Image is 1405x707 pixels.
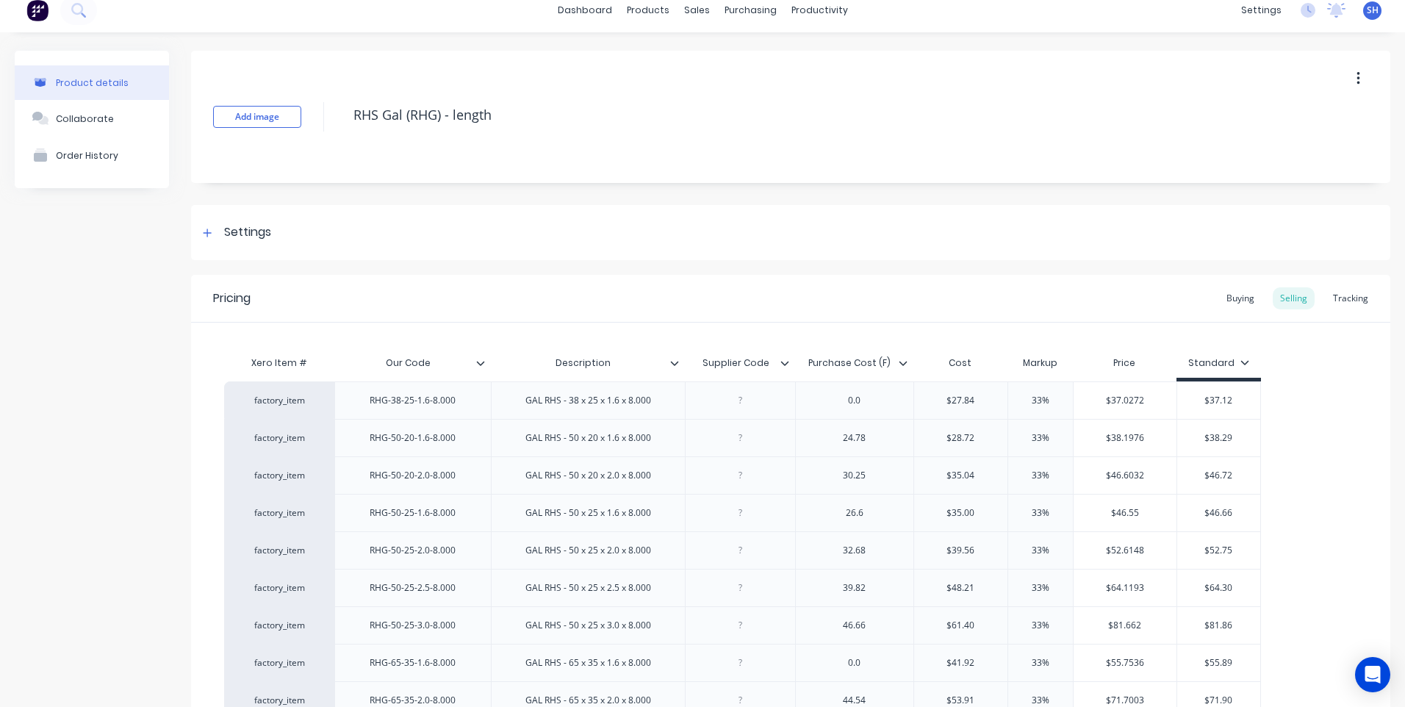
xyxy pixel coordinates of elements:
div: RHG-50-20-2.0-8.000 [358,466,467,485]
div: 33% [1004,645,1077,681]
div: $64.30 [1177,570,1260,606]
div: factory_itemRHG-50-25-1.6-8.000GAL RHS - 50 x 25 x 1.6 x 8.00026.6$35.0033%$46.55$46.66 [224,494,1261,531]
div: Our Code [334,348,491,378]
div: $38.29 [1177,420,1260,456]
div: $55.7536 [1074,645,1176,681]
div: $46.55 [1074,495,1176,531]
div: 46.66 [818,616,891,635]
button: Collaborate [15,100,169,137]
div: Settings [224,223,271,242]
div: Purchase Cost (F) [795,345,905,381]
div: Supplier Code [685,348,795,378]
div: factory_item [239,469,320,482]
div: Description [491,345,677,381]
textarea: RHS Gal (RHG) - length [346,98,1271,132]
div: factory_item [239,656,320,670]
div: 0.0 [818,391,891,410]
div: Tracking [1326,287,1376,309]
div: $46.6032 [1074,457,1176,494]
div: GAL RHS - 50 x 20 x 2.0 x 8.000 [514,466,663,485]
div: Pricing [213,290,251,307]
button: Add image [213,106,301,128]
div: factory_item [239,431,320,445]
div: RHG-65-35-1.6-8.000 [358,653,467,672]
div: GAL RHS - 65 x 35 x 1.6 x 8.000 [514,653,663,672]
div: GAL RHS - 50 x 25 x 1.6 x 8.000 [514,503,663,523]
div: factory_item [239,619,320,632]
div: $81.86 [1177,607,1260,644]
div: Description [491,348,686,378]
div: RHG-38-25-1.6-8.000 [358,391,467,410]
button: Product details [15,65,169,100]
div: 0.0 [818,653,891,672]
div: GAL RHS - 50 x 25 x 2.5 x 8.000 [514,578,663,597]
div: $52.6148 [1074,532,1176,569]
div: $64.1193 [1074,570,1176,606]
div: RHG-50-25-3.0-8.000 [358,616,467,635]
div: $28.72 [914,420,1007,456]
div: $61.40 [914,607,1007,644]
div: factory_item [239,581,320,595]
div: factory_item [239,394,320,407]
div: GAL RHS - 50 x 25 x 2.0 x 8.000 [514,541,663,560]
div: 33% [1004,420,1077,456]
div: Xero Item # [224,348,334,378]
div: $35.04 [914,457,1007,494]
div: GAL RHS - 50 x 20 x 1.6 x 8.000 [514,428,663,448]
div: Cost [913,348,1007,378]
div: $41.92 [914,645,1007,681]
div: Purchase Cost (F) [795,348,913,378]
div: $46.72 [1177,457,1260,494]
div: factory_itemRHG-38-25-1.6-8.000GAL RHS - 38 x 25 x 1.6 x 8.0000.0$27.8433%$37.0272$37.12 [224,381,1261,419]
div: RHG-50-25-2.0-8.000 [358,541,467,560]
div: RHG-50-25-1.6-8.000 [358,503,467,523]
div: $27.84 [914,382,1007,419]
div: Open Intercom Messenger [1355,657,1390,692]
div: Our Code [334,345,482,381]
div: $37.12 [1177,382,1260,419]
div: Supplier Code [685,345,786,381]
div: Order History [56,150,118,161]
div: factory_item [239,694,320,707]
div: factory_itemRHG-50-25-3.0-8.000GAL RHS - 50 x 25 x 3.0 x 8.00046.66$61.4033%$81.662$81.86 [224,606,1261,644]
div: factory_item [239,506,320,520]
div: 33% [1004,382,1077,419]
button: Order History [15,137,169,173]
div: Standard [1188,356,1249,370]
div: factory_itemRHG-50-20-1.6-8.000GAL RHS - 50 x 20 x 1.6 x 8.00024.78$28.7233%$38.1976$38.29 [224,419,1261,456]
div: Price [1073,348,1176,378]
div: 32.68 [818,541,891,560]
div: factory_itemRHG-65-35-1.6-8.000GAL RHS - 65 x 35 x 1.6 x 8.0000.0$41.9233%$55.7536$55.89 [224,644,1261,681]
div: 33% [1004,495,1077,531]
div: $81.662 [1074,607,1176,644]
div: 33% [1004,607,1077,644]
div: $55.89 [1177,645,1260,681]
div: 39.82 [818,578,891,597]
div: Selling [1273,287,1315,309]
div: 33% [1004,570,1077,606]
div: Product details [56,77,129,88]
div: $39.56 [914,532,1007,569]
div: RHG-50-20-1.6-8.000 [358,428,467,448]
div: factory_itemRHG-50-25-2.5-8.000GAL RHS - 50 x 25 x 2.5 x 8.00039.82$48.2133%$64.1193$64.30 [224,569,1261,606]
div: 24.78 [818,428,891,448]
div: 26.6 [818,503,891,523]
div: $37.0272 [1074,382,1176,419]
div: 30.25 [818,466,891,485]
div: GAL RHS - 50 x 25 x 3.0 x 8.000 [514,616,663,635]
div: $35.00 [914,495,1007,531]
div: Collaborate [56,113,114,124]
div: Buying [1219,287,1262,309]
span: SH [1367,4,1379,17]
div: $52.75 [1177,532,1260,569]
div: $48.21 [914,570,1007,606]
div: 33% [1004,532,1077,569]
div: RHG-50-25-2.5-8.000 [358,578,467,597]
div: 33% [1004,457,1077,494]
div: Markup [1007,348,1073,378]
div: $46.66 [1177,495,1260,531]
div: factory_itemRHG-50-20-2.0-8.000GAL RHS - 50 x 20 x 2.0 x 8.00030.25$35.0433%$46.6032$46.72 [224,456,1261,494]
div: factory_item [239,544,320,557]
div: factory_itemRHG-50-25-2.0-8.000GAL RHS - 50 x 25 x 2.0 x 8.00032.68$39.5633%$52.6148$52.75 [224,531,1261,569]
div: GAL RHS - 38 x 25 x 1.6 x 8.000 [514,391,663,410]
